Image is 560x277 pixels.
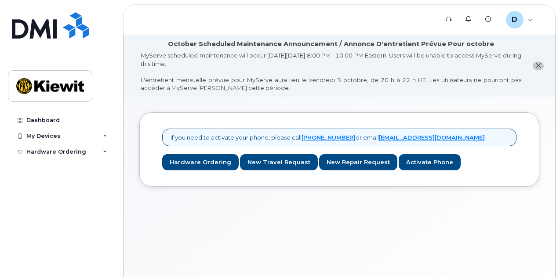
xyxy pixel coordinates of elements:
p: If you need to activate your phone, please call or email [171,133,485,142]
a: Hardware Ordering [162,154,239,170]
a: [EMAIL_ADDRESS][DOMAIN_NAME] [379,134,485,141]
div: MyServe scheduled maintenance will occur [DATE][DATE] 8:00 PM - 10:00 PM Eastern. Users will be u... [141,51,521,92]
a: Activate Phone [399,154,461,170]
a: New Travel Request [240,154,318,170]
div: October Scheduled Maintenance Announcement / Annonce D'entretient Prévue Pour octobre [168,40,494,49]
a: [PHONE_NUMBER] [302,134,356,141]
a: New Repair Request [319,154,397,170]
button: close notification [533,61,544,71]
